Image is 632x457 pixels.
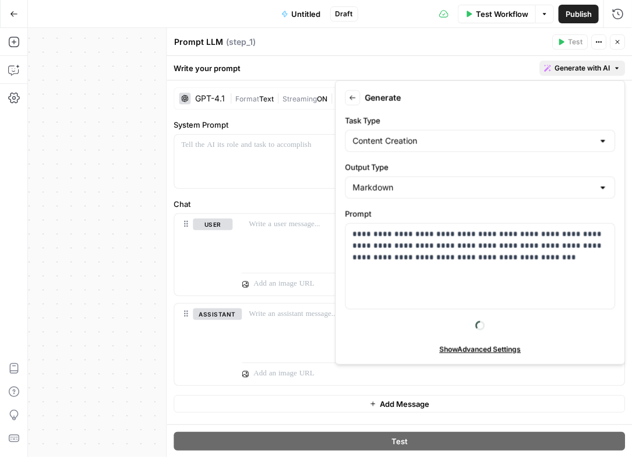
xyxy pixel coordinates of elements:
span: Generate with AI [555,63,610,73]
textarea: Prompt LLM [174,36,223,48]
div: assistant [174,304,232,385]
span: | [230,92,235,104]
button: Test Workflow [458,5,535,23]
span: Show Advanced Settings [439,344,521,354]
input: Markdown [352,182,594,194]
div: user [174,214,232,296]
span: Add Message [380,398,429,410]
span: Format [235,94,259,103]
button: assistant [193,308,242,320]
label: Prompt [345,208,615,220]
label: Task Type [345,115,615,126]
span: | [327,92,336,104]
button: Test [174,432,625,451]
input: Content Creation [352,135,594,147]
span: Test [391,435,408,447]
button: Generate with AI [539,61,625,76]
span: Publish [566,8,592,20]
label: Output Type [345,161,615,173]
div: Generate with AI [335,80,625,365]
span: | [274,92,283,104]
span: Test [568,37,582,47]
button: Untitled [274,5,328,23]
button: user [193,219,232,230]
button: Test [552,34,588,50]
span: Test Workflow [476,8,528,20]
button: Add Message [174,395,625,413]
span: Text [259,94,274,103]
div: Generate [345,90,615,106]
span: Draft [336,9,353,19]
button: Publish [559,5,599,23]
span: Streaming [283,94,317,103]
div: GPT-4.1 [195,94,225,103]
div: Write your prompt [167,56,632,80]
label: Chat [174,198,625,210]
span: Untitled [292,8,321,20]
label: System Prompt [174,119,625,131]
span: ( step_1 ) [226,36,256,48]
span: ON [317,94,327,103]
